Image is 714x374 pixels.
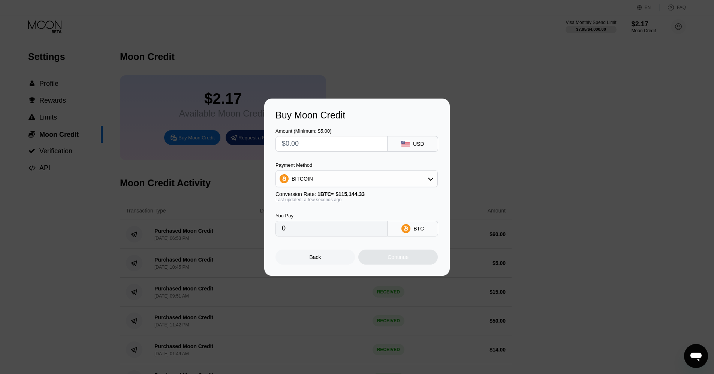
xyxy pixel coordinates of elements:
input: $0.00 [282,136,381,151]
div: Buy Moon Credit [275,110,439,121]
div: Conversion Rate: [275,191,438,197]
div: Last updated: a few seconds ago [275,197,438,202]
div: BITCOIN [292,176,313,182]
iframe: Button to launch messaging window [684,344,708,368]
div: Back [310,254,321,260]
div: Back [275,250,355,265]
div: You Pay [275,213,388,218]
div: BITCOIN [276,171,437,186]
div: USD [413,141,424,147]
div: Amount (Minimum: $5.00) [275,128,388,134]
span: 1 BTC ≈ $115,144.33 [317,191,365,197]
div: BTC [413,226,424,232]
div: Payment Method [275,162,438,168]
